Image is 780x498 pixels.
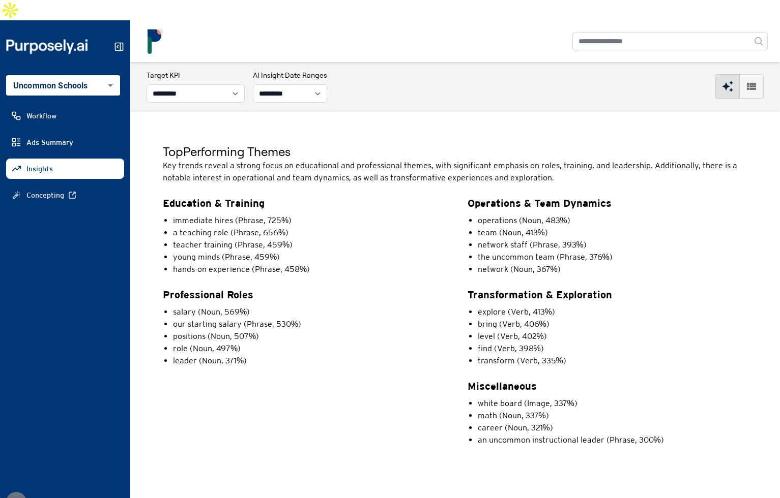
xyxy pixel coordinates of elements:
li: white board (Image, 337%) [478,397,748,410]
strong: Transformation & Exploration [468,289,612,300]
span: Ads Summary [26,137,73,147]
li: immediate hires (Phrase, 725%) [173,214,443,227]
p: Key trends reveal a strong focus on educational and professional themes, with significant emphasi... [163,160,747,184]
li: explore (Verb, 413%) [478,306,748,318]
li: positions (Noun, 507%) [173,330,443,343]
a: Workflow [6,106,124,126]
div: Uncommon Schools [6,75,120,96]
li: level (Verb, 402%) [478,330,748,343]
strong: Operations & Team Dynamics [468,197,612,209]
li: operations (Noun, 483%) [478,214,748,227]
li: hands-on experience (Phrase, 458%) [173,263,443,275]
li: career (Noun, 321%) [478,422,748,434]
a: Ads Summary [6,132,124,152]
li: leader (Noun, 371%) [173,355,443,367]
li: math (Noun, 337%) [478,410,748,422]
li: bring (Verb, 406%) [478,318,748,330]
li: role (Noun, 497%) [173,343,443,355]
li: teacher training (Phrase, 459%) [173,239,443,251]
li: find (Verb, 398%) [478,343,748,355]
strong: Professional Roles [163,289,253,300]
span: Insights [26,164,53,174]
span: Concepting [26,190,64,200]
span: Workflow [26,111,56,121]
a: Insights [6,159,124,179]
a: Concepting [6,185,124,205]
li: transform (Verb, 335%) [478,355,748,367]
li: team (Noun, 413%) [478,227,748,239]
img: logo [142,28,168,54]
li: a teaching role (Phrase, 656%) [173,227,443,239]
h5: Top Performing Themes [163,143,747,160]
li: our starting salary (Phrase, 530%) [173,318,443,330]
li: young minds (Phrase, 459%) [173,251,443,263]
li: network staff (Phrase, 393%) [478,239,748,251]
strong: Education & Training [163,197,265,209]
h3: Target KPI [147,70,245,80]
li: network (Noun, 367%) [478,263,748,275]
strong: Miscellaneous [468,380,537,392]
li: salary (Noun, 569%) [173,306,443,318]
h3: AI Insight Date Ranges [253,70,327,80]
li: an uncommon instructional leader (Phrase, 300%) [478,434,748,446]
li: the uncommon team (Phrase, 376%) [478,251,748,263]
